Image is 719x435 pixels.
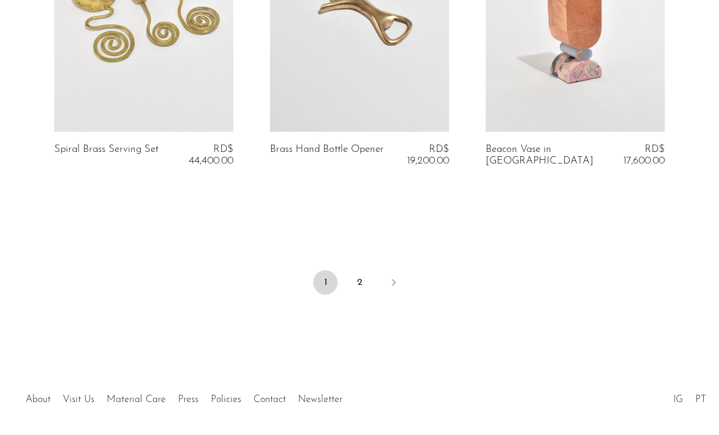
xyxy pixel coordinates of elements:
[313,270,338,295] span: 1
[673,395,683,404] a: IG
[407,144,449,165] span: RD$ 19,200.00
[623,144,665,165] span: RD$ 17,600.00
[347,270,372,295] a: 2
[695,395,706,404] a: PT
[189,144,233,165] span: RD$ 44,400.00
[211,395,241,404] a: Policies
[107,395,166,404] a: Material Care
[63,395,94,404] a: Visit Us
[26,395,51,404] a: About
[270,144,384,167] a: Brass Hand Bottle Opener
[178,395,199,404] a: Press
[667,385,712,408] ul: Social Medias
[381,270,406,297] a: Next
[54,144,158,167] a: Spiral Brass Serving Set
[486,144,604,167] a: Beacon Vase in [GEOGRAPHIC_DATA]
[19,385,349,408] ul: Quick links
